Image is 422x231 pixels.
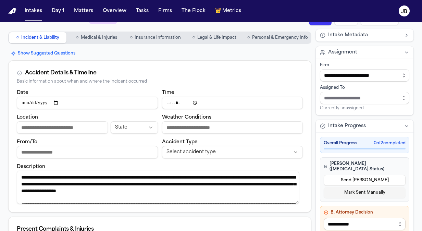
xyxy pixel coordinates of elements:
[17,139,37,145] label: From/To
[162,121,303,134] input: Weather conditions
[17,171,299,204] textarea: Incident description
[324,210,406,215] h4: B. Attorney Decision
[76,34,79,41] span: ○
[252,35,308,40] span: Personal & Emergency Info
[245,32,311,43] button: Go to Personal & Emergency Info
[17,121,108,134] input: Incident location
[324,187,406,198] button: Mark Sent Manually
[71,5,96,17] button: Matters
[316,46,413,59] button: Assignment
[16,34,19,41] span: ○
[25,69,96,77] div: Accident Details & Timeline
[17,164,45,169] label: Description
[100,5,129,17] button: Overview
[328,123,366,130] span: Intake Progress
[127,32,184,43] button: Go to Insurance Information
[9,32,66,43] button: Go to Incident & Liability
[162,90,174,95] label: Time
[17,146,158,158] input: From/To destination
[320,85,409,90] div: Assigned To
[8,8,16,14] a: Home
[22,5,45,17] button: Intakes
[156,5,175,17] button: Firms
[320,69,409,82] input: Select firm
[316,120,413,132] button: Intake Progress
[111,121,158,134] button: Incident state
[320,62,409,68] div: Firm
[192,34,195,41] span: ○
[49,5,67,17] button: Day 1
[320,106,364,111] span: Currently unassigned
[186,32,243,43] button: Go to Legal & Life Impact
[328,32,368,39] span: Intake Metadata
[162,97,303,109] input: Incident time
[130,34,133,41] span: ○
[324,161,406,172] h4: [PERSON_NAME] ([MEDICAL_DATA] Status)
[212,5,244,17] button: crownMetrics
[8,49,78,58] button: Show Suggested Questions
[17,97,158,109] input: Incident date
[324,141,357,146] span: Overall Progress
[328,49,357,56] span: Assignment
[133,5,151,17] button: Tasks
[17,90,28,95] label: Date
[316,29,413,41] button: Intake Metadata
[17,115,38,120] label: Location
[324,175,406,186] button: Send [PERSON_NAME]
[135,35,181,40] span: Insurance Information
[8,8,16,14] img: Finch Logo
[162,115,211,120] label: Weather Conditions
[197,35,236,40] span: Legal & Life Impact
[81,35,117,40] span: Medical & Injuries
[247,34,250,41] span: ○
[21,35,59,40] span: Incident & Liability
[68,32,125,43] button: Go to Medical & Injuries
[320,92,409,104] input: Assign to staff member
[17,79,303,84] div: Basic information about when and where the incident occurred
[179,5,208,17] button: The Flock
[374,141,406,146] span: 0 of 2 completed
[162,139,198,145] label: Accident Type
